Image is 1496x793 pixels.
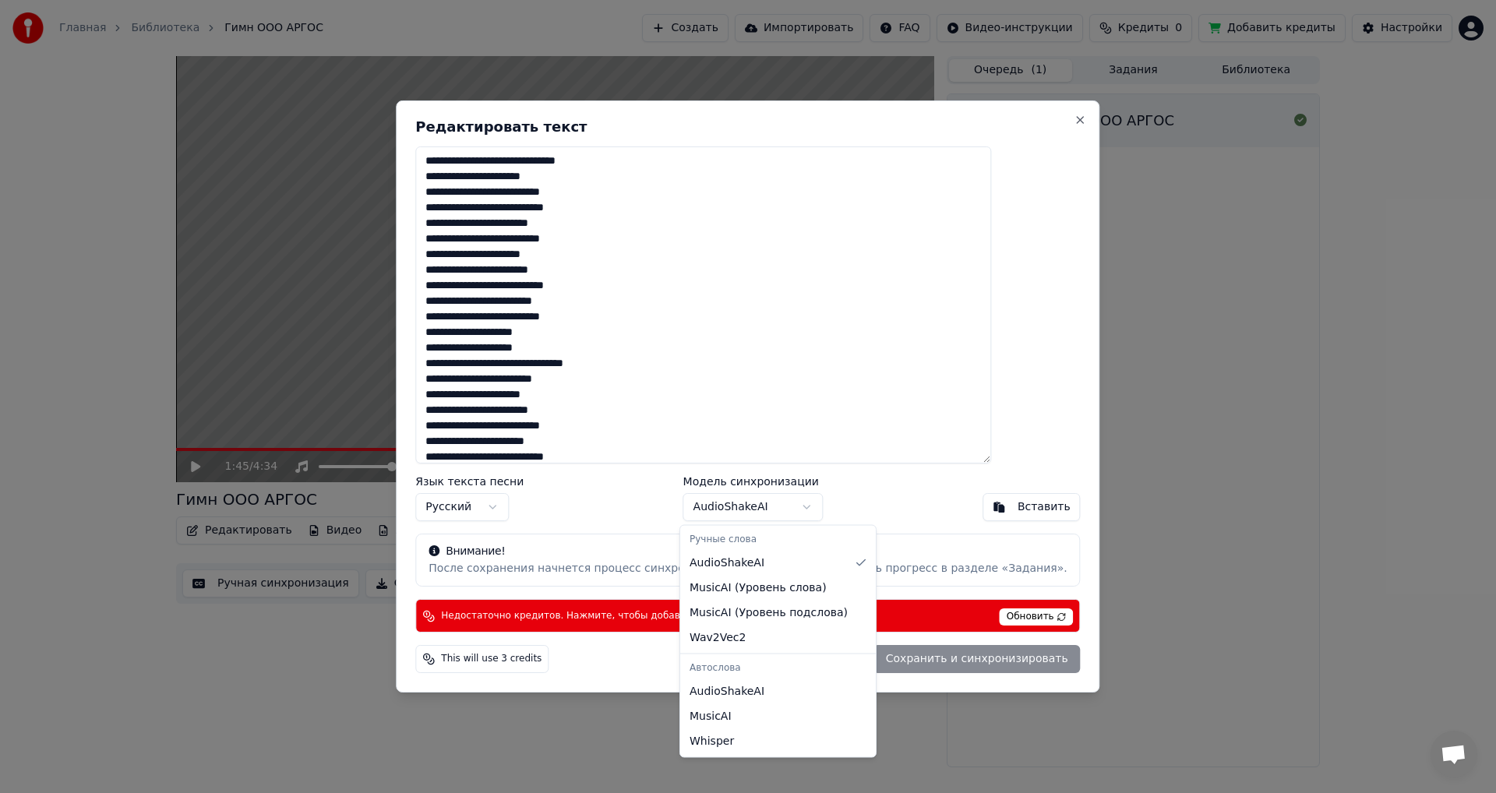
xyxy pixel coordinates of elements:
span: Wav2Vec2 [690,629,746,645]
span: MusicAI ( Уровень подслова ) [690,604,848,620]
span: AudioShakeAI [690,555,764,570]
div: Ручные слова [683,529,873,551]
span: MusicAI [690,708,732,724]
span: MusicAI ( Уровень слова ) [690,580,827,595]
span: Whisper [690,733,734,749]
div: Автослова [683,657,873,678]
span: AudioShakeAI [690,683,764,699]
